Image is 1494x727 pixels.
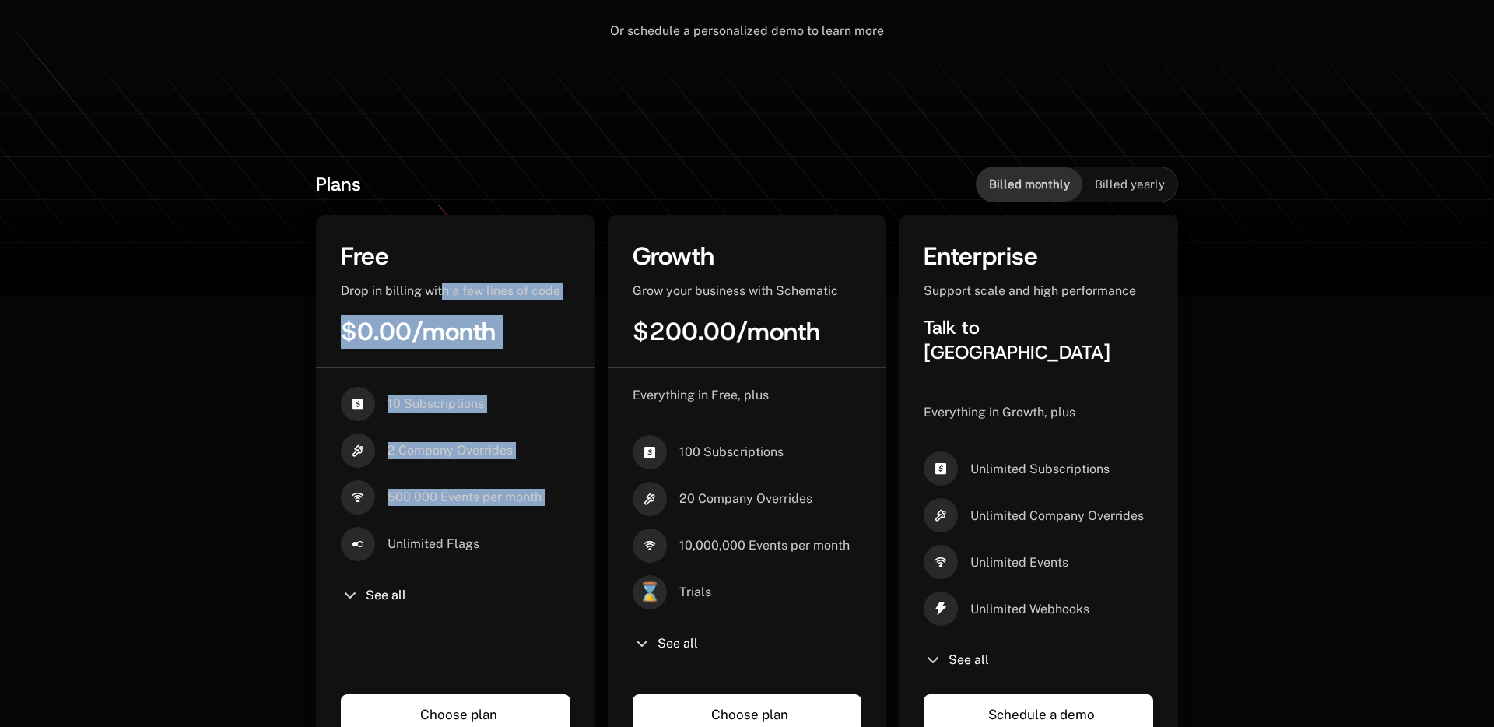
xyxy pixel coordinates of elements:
span: See all [366,589,406,602]
span: Talk to [GEOGRAPHIC_DATA] [924,315,1110,365]
span: / month [736,315,820,348]
span: Everything in Growth, plus [924,405,1075,420]
i: signal [924,545,958,579]
span: Unlimited Flags [388,536,479,553]
i: chevron-down [633,634,651,653]
span: 10,000,000 Events per month [679,537,850,554]
span: Unlimited Events [970,554,1068,571]
span: Everything in Free, plus [633,388,769,402]
i: boolean-on [341,527,375,561]
span: 2 Company Overrides [388,442,513,459]
span: Billed monthly [989,177,1070,192]
i: chevron-down [341,586,359,605]
i: cashapp [341,387,375,421]
i: hammer [633,482,667,516]
i: signal [341,480,375,515]
span: Unlimited Company Overrides [970,507,1144,525]
span: Grow your business with Schematic [633,283,838,298]
i: hammer [341,434,375,468]
span: See all [658,637,698,650]
span: $200.00 [633,315,736,348]
span: 10 Subscriptions [388,395,484,413]
span: See all [949,654,989,666]
span: 100 Subscriptions [679,444,784,461]
span: Drop in billing with a few lines of code [341,283,560,298]
span: Unlimited Webhooks [970,601,1089,618]
i: cashapp [924,451,958,486]
span: Support scale and high performance [924,283,1136,298]
span: Billed yearly [1095,177,1165,192]
span: $0.00 [341,315,412,348]
span: Growth [633,240,714,272]
span: Free [341,240,389,272]
span: Or schedule a personalized demo to learn more [610,23,884,38]
span: Unlimited Subscriptions [970,461,1110,478]
span: / month [412,315,496,348]
i: hammer [924,498,958,532]
i: chevron-down [924,651,942,669]
span: Enterprise [924,240,1038,272]
i: thunder [924,592,958,626]
span: 500,000 Events per month [388,489,542,506]
span: Trials [679,584,711,601]
i: signal [633,529,667,563]
span: 20 Company Overrides [679,490,812,507]
span: Plans [316,172,361,197]
span: ⌛ [633,575,667,609]
i: cashapp [633,435,667,469]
